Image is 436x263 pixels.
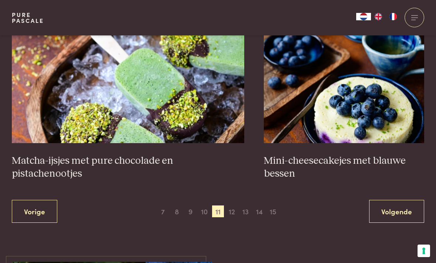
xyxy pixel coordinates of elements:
span: 11 [212,205,224,217]
span: 15 [267,205,279,217]
span: 12 [226,205,238,217]
span: 13 [239,205,251,217]
a: Volgende [369,200,424,223]
span: 10 [198,205,210,217]
a: FR [386,13,401,20]
div: Language [356,13,371,20]
aside: Language selected: Nederlands [356,13,401,20]
a: EN [371,13,386,20]
a: Vorige [12,200,57,223]
h3: Matcha-ijsjes met pure chocolade en pistachenootjes [12,155,244,180]
span: 14 [253,205,265,217]
span: 8 [171,205,183,217]
a: NL [356,13,371,20]
ul: Language list [371,13,401,20]
a: PurePascale [12,12,44,24]
span: 7 [157,205,169,217]
span: 9 [185,205,197,217]
h3: Mini-cheesecakejes met blauwe bessen [264,155,424,180]
button: Uw voorkeuren voor toestemming voor trackingtechnologieën [418,245,430,257]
